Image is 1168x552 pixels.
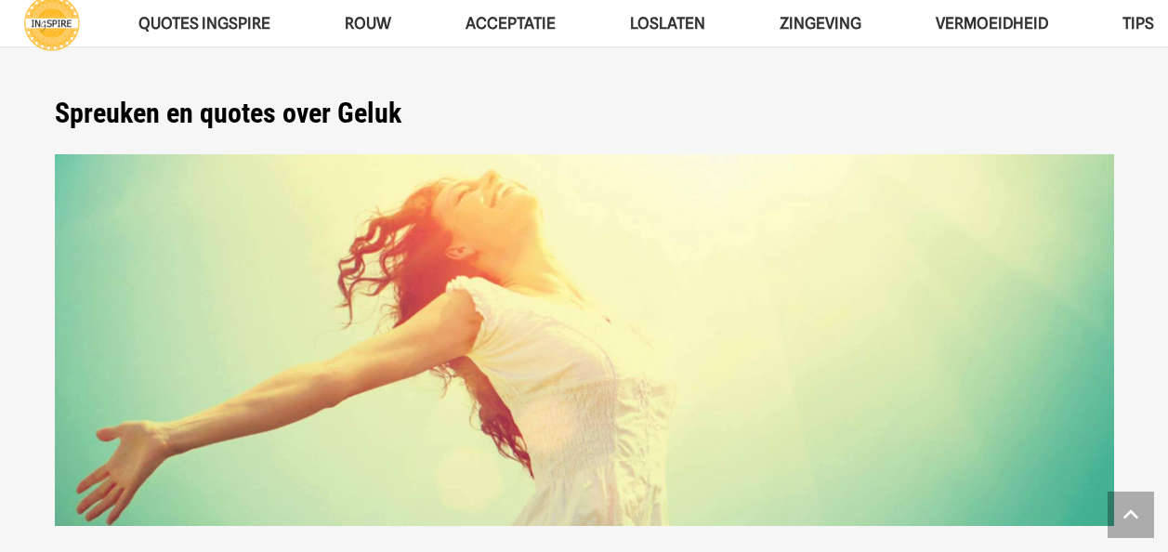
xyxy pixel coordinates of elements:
[630,14,705,33] span: Loslaten
[936,14,1048,33] span: VERMOEIDHEID
[780,14,861,33] span: Zingeving
[1122,14,1154,33] span: TIPS
[466,14,556,33] span: Acceptatie
[345,14,391,33] span: ROUW
[138,14,270,33] span: QUOTES INGSPIRE
[55,97,1114,130] h1: Spreuken en quotes over Geluk
[55,154,1114,527] img: Het geheim van gelukkig leven met de mooiste spreuken over Geluk van ingspire.nl
[1108,492,1154,538] a: Terug naar top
